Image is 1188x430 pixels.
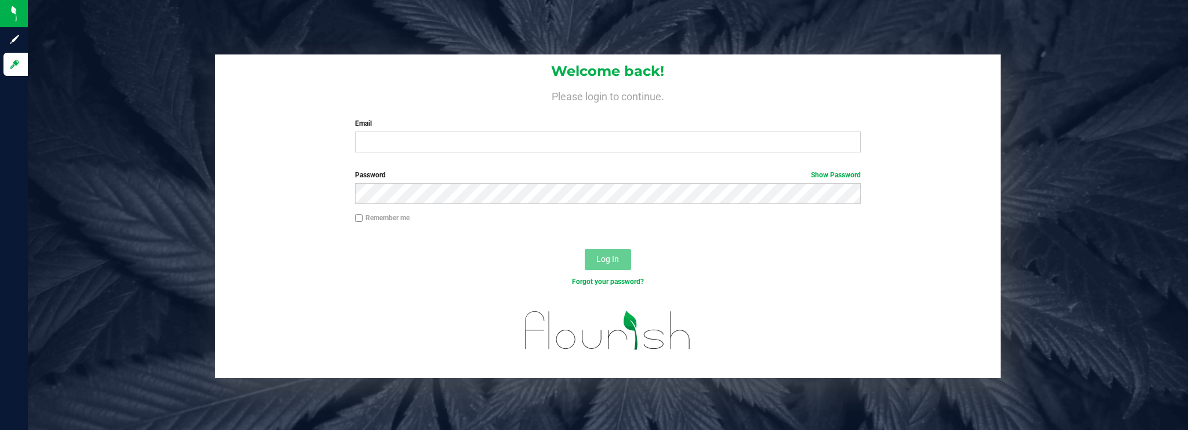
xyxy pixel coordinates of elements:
[9,59,20,70] inline-svg: Log in
[585,249,631,270] button: Log In
[596,254,619,264] span: Log In
[572,278,644,286] a: Forgot your password?
[510,299,706,362] img: flourish_logo.svg
[215,88,1000,102] h4: Please login to continue.
[355,214,363,223] input: Remember me
[9,34,20,45] inline-svg: Sign up
[811,171,861,179] a: Show Password
[355,171,386,179] span: Password
[355,118,861,129] label: Email
[355,213,410,223] label: Remember me
[215,64,1000,79] h1: Welcome back!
